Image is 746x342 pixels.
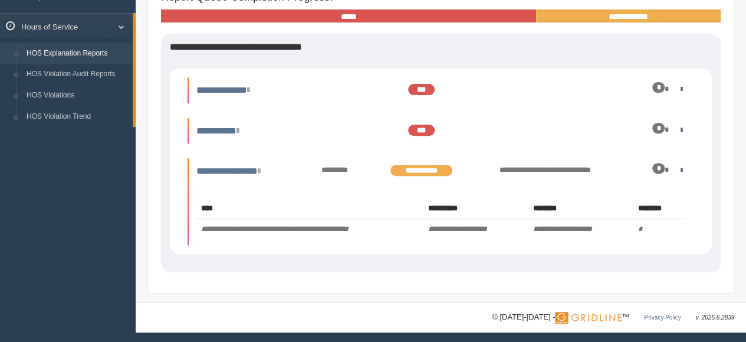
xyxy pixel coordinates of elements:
a: HOS Explanation Reports [21,43,133,64]
a: Privacy Policy [644,314,681,321]
img: Gridline [555,312,622,324]
li: Expand [188,118,694,144]
div: © [DATE]-[DATE] - ™ [492,311,734,324]
a: HOS Violation Audit Reports [21,64,133,85]
span: v. 2025.6.2839 [696,314,734,321]
li: Expand [188,158,694,245]
a: HOS Violation Trend [21,106,133,128]
a: HOS Violations [21,85,133,106]
li: Expand [188,77,694,103]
